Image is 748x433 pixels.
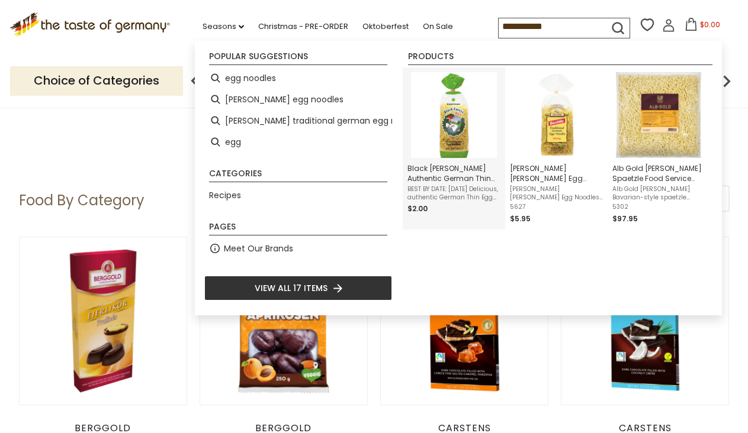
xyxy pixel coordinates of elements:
span: $0.00 [700,20,720,30]
li: Popular suggestions [209,52,387,65]
img: next arrow [715,69,739,93]
li: Black Forest Girl Authentic German Thin Egg Noodles 16 oz. - DEAL [403,67,505,230]
li: Bechtle Klusky Egg Noodles - 17.6 oz. [505,67,608,230]
a: Seasons [203,20,244,33]
img: Carstens Luebecker Marzipan Bars with Dark Chocolate and Salted Caramel, 4.9 oz [381,237,548,405]
span: Black [PERSON_NAME] Authentic German Thin Egg Noodles 16 oz. - DEAL [407,163,500,183]
li: Pages [209,222,387,235]
span: Alb Gold [PERSON_NAME] Spaetzle Food Service Case of 4 (2.5 kg each) [612,163,705,183]
span: 5302 [612,203,705,211]
li: View all 17 items [204,276,392,300]
span: 5627 [510,203,603,211]
img: Carstens Luebecker Dark Chocolate and Coconut, 4.9 oz [561,237,729,405]
a: Meet Our Brands [224,242,293,256]
p: Choice of Categories [10,66,183,95]
li: bechtle traditional german egg noodles broad noodles [204,110,392,131]
span: [PERSON_NAME] [PERSON_NAME] Egg Noodles offer a taste of classic comfort that's perfect for any m... [510,185,603,202]
a: Recipes [209,189,241,202]
a: Black Forest Girl Authentic Thin Egg Noodles VermicelliBlack [PERSON_NAME] Authentic German Thin ... [407,72,500,225]
div: Instant Search Results [195,41,722,315]
span: $2.00 [407,203,428,214]
li: egg [204,131,392,153]
li: Categories [209,169,387,182]
img: previous arrow [183,69,207,93]
img: Black Forest Girl Authentic Thin Egg Noodles Vermicelli [411,72,497,158]
li: Meet Our Brands [204,238,392,259]
span: View all 17 items [255,282,328,295]
a: Alb Gold [PERSON_NAME] Spaetzle Food Service Case of 4 (2.5 kg each)Alb Gold [PERSON_NAME] Bavari... [612,72,705,225]
li: Recipes [204,185,392,206]
span: [PERSON_NAME] [PERSON_NAME] Egg Noodles - 17.6 oz. [510,163,603,183]
button: $0.00 [678,18,728,35]
li: Products [408,52,712,65]
span: Alb Gold [PERSON_NAME] Bavarian-style spaetzle noodles are a staple of Bavarian/Southwest German ... [612,185,705,202]
span: $5.95 [510,214,531,224]
a: Christmas - PRE-ORDER [258,20,348,33]
span: BEST BY DATE: [DATE] Delicious, authentic German Thin Egg Noodles (Vermicelli) or Suppennudeln pr... [407,185,500,202]
li: bechtle egg noodles [204,89,392,110]
a: On Sale [423,20,453,33]
h1: Food By Category [19,192,145,209]
a: Oktoberfest [362,20,409,33]
img: Berggold Eggnog Liquor Pralines, 100g [20,237,187,405]
span: $97.95 [612,214,638,224]
li: egg noodles [204,67,392,89]
img: Berggold Chocolate Apricot Jelly Pralines, 300g [200,237,368,405]
a: [PERSON_NAME] [PERSON_NAME] Egg Noodles - 17.6 oz.[PERSON_NAME] [PERSON_NAME] Egg Noodles offer a... [510,72,603,225]
li: Alb Gold Knoepfle Spaetzle Food Service Case of 4 (2.5 kg each) [608,67,710,230]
